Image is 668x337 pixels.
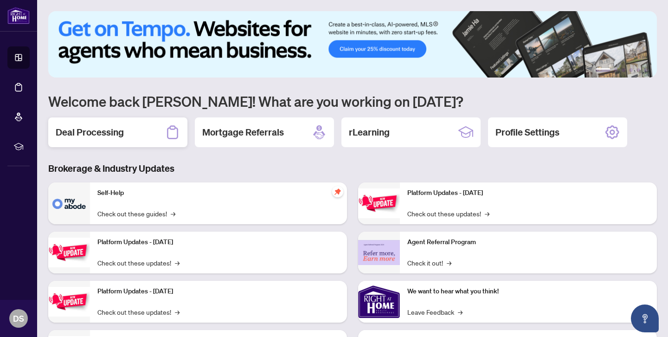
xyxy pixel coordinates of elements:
[485,208,489,219] span: →
[48,92,657,110] h1: Welcome back [PERSON_NAME]! What are you working on [DATE]?
[48,162,657,175] h3: Brokerage & Industry Updates
[407,188,649,198] p: Platform Updates - [DATE]
[13,312,24,325] span: DS
[407,237,649,247] p: Agent Referral Program
[358,281,400,323] img: We want to hear what you think!
[48,182,90,224] img: Self-Help
[614,68,618,72] button: 2
[56,126,124,139] h2: Deal Processing
[175,307,180,317] span: →
[407,208,489,219] a: Check out these updates!→
[97,237,340,247] p: Platform Updates - [DATE]
[175,258,180,268] span: →
[458,307,462,317] span: →
[48,238,90,267] img: Platform Updates - September 16, 2025
[349,126,390,139] h2: rLearning
[447,258,451,268] span: →
[97,286,340,297] p: Platform Updates - [DATE]
[97,208,175,219] a: Check out these guides!→
[97,307,180,317] a: Check out these updates!→
[596,68,610,72] button: 1
[202,126,284,139] h2: Mortgage Referrals
[495,126,559,139] h2: Profile Settings
[358,188,400,218] img: Platform Updates - June 23, 2025
[358,240,400,266] img: Agent Referral Program
[636,68,640,72] button: 5
[97,258,180,268] a: Check out these updates!→
[629,68,633,72] button: 4
[7,7,30,24] img: logo
[332,186,343,197] span: pushpin
[48,287,90,316] img: Platform Updates - July 21, 2025
[48,11,657,78] img: Slide 0
[97,188,340,198] p: Self-Help
[631,305,659,332] button: Open asap
[171,208,175,219] span: →
[407,307,462,317] a: Leave Feedback→
[407,258,451,268] a: Check it out!→
[622,68,625,72] button: 3
[644,68,648,72] button: 6
[407,286,649,297] p: We want to hear what you think!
